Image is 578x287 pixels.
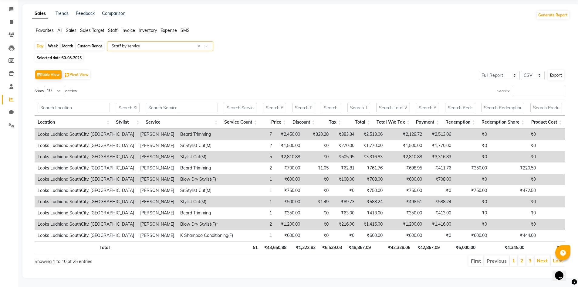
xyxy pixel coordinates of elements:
[413,116,442,129] th: Payment: activate to sort column ascending
[332,162,357,174] td: ₹62.81
[275,129,303,140] td: ₹2,450.00
[539,140,576,151] td: ₹0
[80,28,104,33] span: Sales Target
[539,207,576,219] td: ₹0
[553,263,572,281] iframe: chat widget
[490,196,539,207] td: ₹0
[386,162,425,174] td: ₹698.95
[61,42,75,50] div: Month
[490,140,539,151] td: ₹0
[425,162,454,174] td: ₹411.76
[236,174,275,185] td: 1
[76,42,104,50] div: Custom Range
[35,196,137,207] td: Looks Ludhiana SouthCity, [GEOGRAPHIC_DATA]
[357,230,386,241] td: ₹600.00
[454,174,490,185] td: ₹0
[530,103,562,112] input: Search Product Cost
[121,28,135,33] span: Invoice
[275,162,303,174] td: ₹700.00
[137,196,177,207] td: [PERSON_NAME]
[512,86,565,95] input: Search:
[425,230,454,241] td: ₹0
[35,54,83,62] span: Selected date:
[548,70,564,80] button: Export
[35,151,137,162] td: Looks Ludhiana SouthCity, [GEOGRAPHIC_DATA]
[65,73,69,77] img: pivot.png
[373,116,413,129] th: Total W/o Tax: activate to sort column ascending
[36,28,54,33] span: Favorites
[413,241,443,253] th: ₹42,867.09
[386,129,425,140] td: ₹2,129.72
[490,174,539,185] td: ₹0
[520,258,523,264] a: 2
[224,103,257,112] input: Search Service Count
[529,258,532,264] a: 3
[454,140,490,151] td: ₹0
[537,11,569,19] button: Generate Report
[425,140,454,151] td: ₹1,770.00
[374,241,413,253] th: ₹42,328.06
[35,86,77,95] label: Show entries
[197,43,202,50] span: Clear all
[161,28,177,33] span: Expense
[181,28,190,33] span: SMS
[177,207,236,219] td: Beard Trimming
[454,207,490,219] td: ₹0
[357,151,386,162] td: ₹3,316.83
[261,241,290,253] th: ₹43,650.88
[332,151,357,162] td: ₹505.95
[303,129,332,140] td: ₹320.28
[539,151,576,162] td: ₹0
[319,241,345,253] th: ₹6,539.03
[63,70,90,79] button: Pivot View
[177,185,236,196] td: Sr.Stylist Cut(M)
[332,185,357,196] td: ₹0
[454,129,490,140] td: ₹0
[443,241,478,253] th: ₹6,000.00
[357,196,386,207] td: ₹588.24
[425,151,454,162] td: ₹3,316.83
[137,174,177,185] td: [PERSON_NAME]
[177,129,236,140] td: Beard Trimming
[386,207,425,219] td: ₹350.00
[289,241,319,253] th: ₹1,322.82
[490,185,539,196] td: ₹472.50
[292,103,315,112] input: Search Discount
[275,230,303,241] td: ₹600.00
[303,140,332,151] td: ₹0
[32,8,48,19] a: Sales
[102,11,125,16] a: Comparison
[332,174,357,185] td: ₹108.00
[454,185,490,196] td: ₹750.00
[553,258,563,264] a: Last
[35,162,137,174] td: Looks Ludhiana SouthCity, [GEOGRAPHIC_DATA]
[539,196,576,207] td: ₹0
[490,151,539,162] td: ₹0
[425,196,454,207] td: ₹588.24
[512,258,515,264] a: 1
[303,151,332,162] td: ₹0
[303,219,332,230] td: ₹0
[46,42,59,50] div: Week
[357,174,386,185] td: ₹708.00
[454,151,490,162] td: ₹0
[357,129,386,140] td: ₹2,513.06
[345,241,374,253] th: ₹48,867.09
[177,196,236,207] td: Stylist Cut(M)
[116,103,140,112] input: Search Stylist
[137,219,177,230] td: [PERSON_NAME]
[386,230,425,241] td: ₹600.00
[425,185,454,196] td: ₹0
[490,219,539,230] td: ₹0
[425,129,454,140] td: ₹2,513.06
[143,116,221,129] th: Service: activate to sort column ascending
[35,42,45,50] div: Day
[139,28,157,33] span: Inventory
[490,129,539,140] td: ₹0
[303,174,332,185] td: ₹0
[236,230,275,241] td: 1
[35,140,137,151] td: Looks Ludhiana SouthCity, [GEOGRAPHIC_DATA]
[539,129,576,140] td: ₹0
[275,185,303,196] td: ₹750.00
[35,230,137,241] td: Looks Ludhiana SouthCity, [GEOGRAPHIC_DATA]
